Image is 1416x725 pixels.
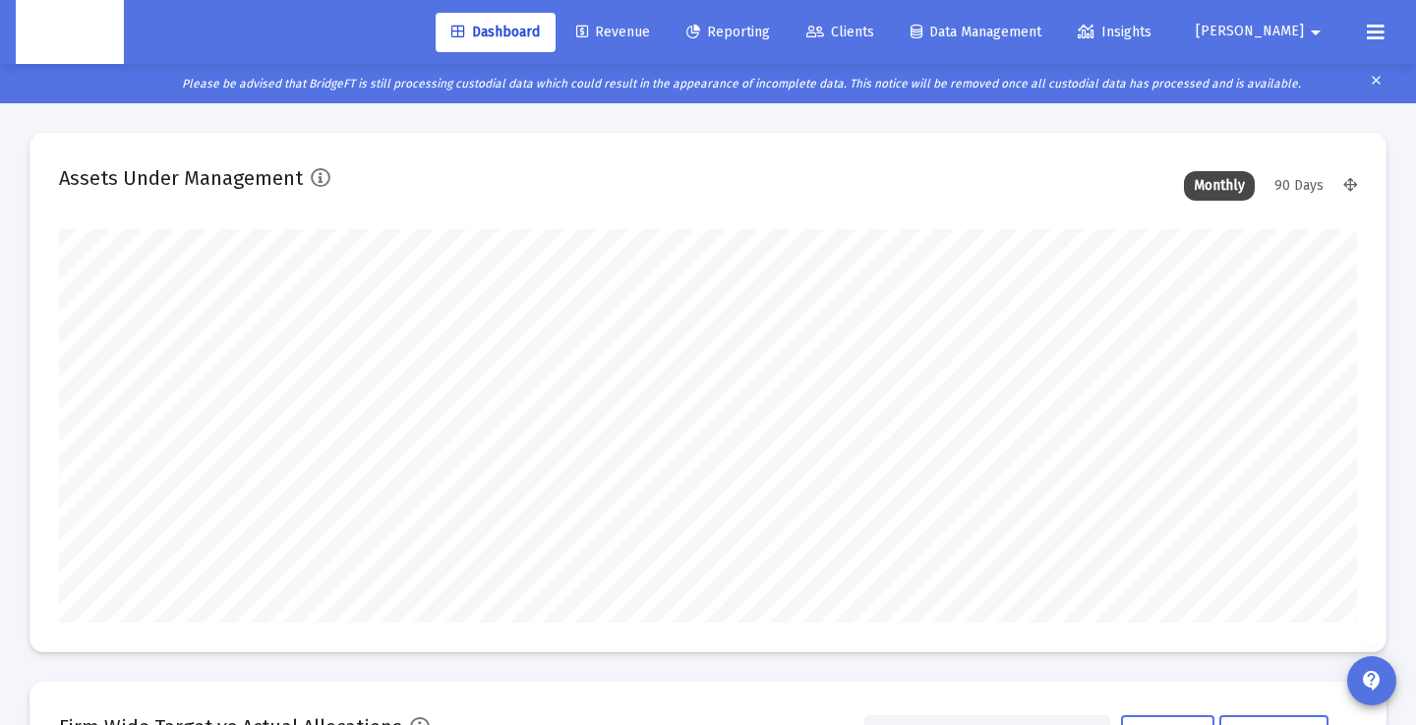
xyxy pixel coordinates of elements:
a: Reporting [671,13,786,52]
mat-icon: clear [1369,69,1384,98]
span: [PERSON_NAME] [1196,24,1304,40]
span: Insights [1078,24,1151,40]
a: Data Management [895,13,1057,52]
span: Data Management [911,24,1041,40]
div: Monthly [1184,171,1255,201]
span: Reporting [686,24,770,40]
span: Revenue [576,24,650,40]
button: [PERSON_NAME] [1172,12,1351,51]
h2: Assets Under Management [59,162,303,194]
mat-icon: contact_support [1360,669,1384,693]
a: Dashboard [436,13,556,52]
a: Revenue [560,13,666,52]
span: Dashboard [451,24,540,40]
a: Clients [791,13,890,52]
span: Clients [806,24,874,40]
a: Insights [1062,13,1167,52]
i: Please be advised that BridgeFT is still processing custodial data which could result in the appe... [182,77,1301,91]
div: 90 Days [1265,171,1333,201]
img: Dashboard [30,13,109,52]
mat-icon: arrow_drop_down [1304,13,1327,52]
